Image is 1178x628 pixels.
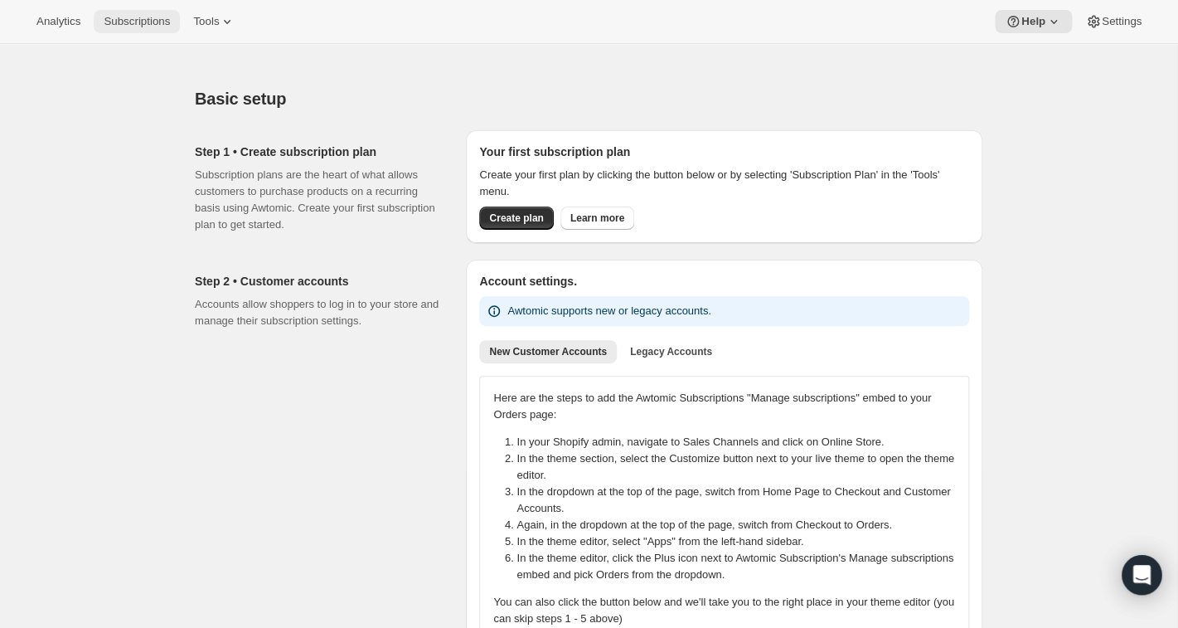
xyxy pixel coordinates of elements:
li: Again, in the dropdown at the top of the page, switch from Checkout to Orders. [516,517,965,533]
span: Create plan [489,212,543,225]
p: You can also click the button below and we'll take you to the right place in your theme editor (y... [493,594,955,627]
p: Here are the steps to add the Awtomic Subscriptions "Manage subscriptions" embed to your Orders p... [493,390,955,423]
span: Basic setup [195,90,286,108]
p: Create your first plan by clicking the button below or by selecting 'Subscription Plan' in the 'T... [479,167,969,200]
p: Accounts allow shoppers to log in to your store and manage their subscription settings. [195,296,439,329]
div: Open Intercom Messenger [1122,555,1161,595]
button: Settings [1075,10,1151,33]
span: Learn more [570,212,624,225]
button: Help [995,10,1072,33]
a: Learn more [560,207,634,230]
p: Awtomic supports new or legacy accounts. [507,303,710,319]
span: Tools [193,15,219,28]
button: Tools [183,10,245,33]
h2: Your first subscription plan [479,144,969,160]
span: Settings [1102,15,1142,28]
span: Legacy Accounts [630,345,712,358]
h2: Step 1 • Create subscription plan [195,144,439,160]
span: Help [1021,15,1045,28]
li: In the dropdown at the top of the page, switch from Home Page to Checkout and Customer Accounts. [516,484,965,517]
button: Subscriptions [94,10,180,33]
span: New Customer Accounts [489,345,607,358]
button: Create plan [479,207,553,230]
h2: Account settings. [479,273,969,290]
button: Analytics [27,10,90,33]
button: New Customer Accounts [479,340,617,363]
li: In the theme editor, select "Apps" from the left-hand sidebar. [516,533,965,550]
li: In the theme section, select the Customize button next to your live theme to open the theme editor. [516,450,965,484]
li: In the theme editor, click the Plus icon next to Awtomic Subscription's Manage subscriptions embe... [516,550,965,583]
li: In your Shopify admin, navigate to Sales Channels and click on Online Store. [516,434,965,450]
span: Analytics [36,15,80,28]
h2: Step 2 • Customer accounts [195,273,439,290]
span: Subscriptions [104,15,170,28]
p: Subscription plans are the heart of what allows customers to purchase products on a recurring bas... [195,167,439,233]
button: Legacy Accounts [620,340,722,363]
